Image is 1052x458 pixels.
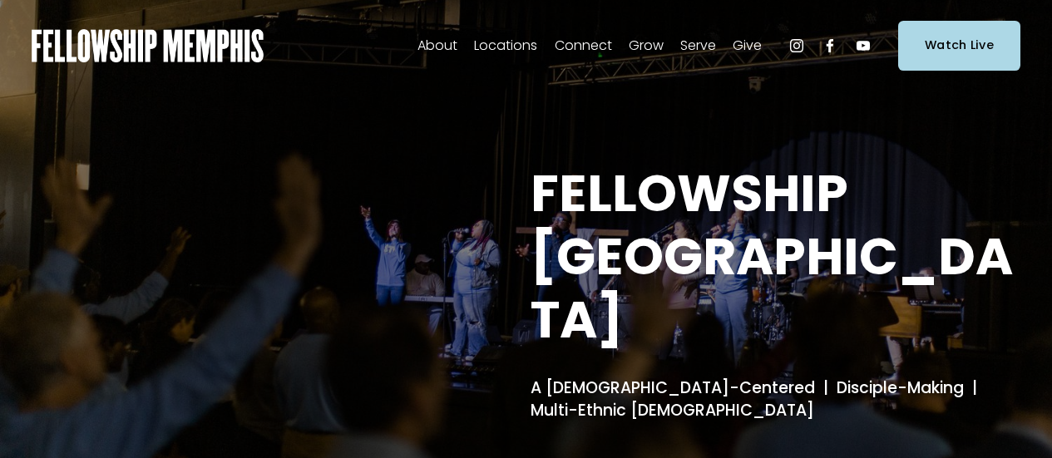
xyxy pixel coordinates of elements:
a: folder dropdown [629,32,664,59]
img: Fellowship Memphis [32,29,264,62]
span: Connect [555,34,612,58]
a: Facebook [822,37,838,54]
h4: A [DEMOGRAPHIC_DATA]-Centered | Disciple-Making | Multi-Ethnic [DEMOGRAPHIC_DATA] [531,377,1020,421]
a: folder dropdown [417,32,457,59]
a: folder dropdown [555,32,612,59]
a: folder dropdown [474,32,537,59]
a: YouTube [855,37,872,54]
a: folder dropdown [680,32,716,59]
span: Serve [680,34,716,58]
span: Locations [474,34,537,58]
span: Grow [629,34,664,58]
a: folder dropdown [733,32,762,59]
span: Give [733,34,762,58]
strong: FELLOWSHIP [GEOGRAPHIC_DATA] [531,157,1013,356]
a: Watch Live [898,21,1020,70]
a: Instagram [788,37,805,54]
span: About [417,34,457,58]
